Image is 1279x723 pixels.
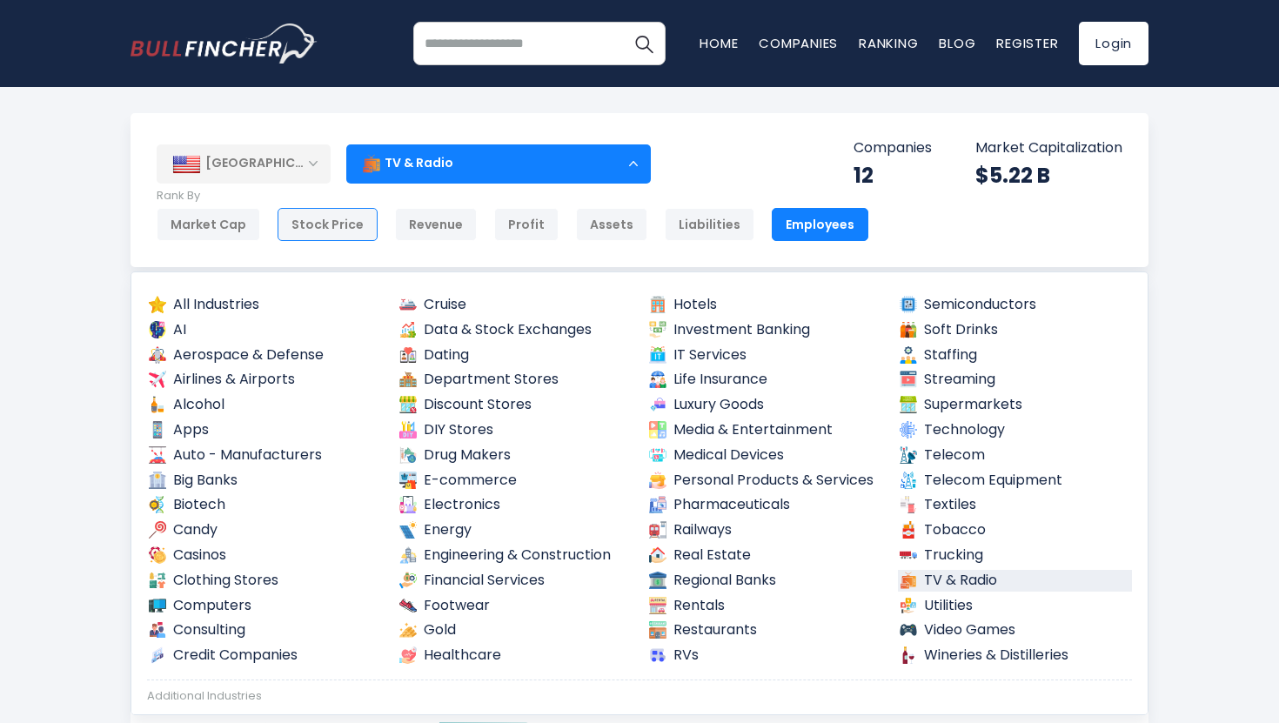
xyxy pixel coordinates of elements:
a: Video Games [898,619,1133,641]
a: Semiconductors [898,294,1133,316]
a: AI [147,319,382,341]
a: Luxury Goods [647,394,882,416]
a: Go to homepage [131,23,318,64]
a: Rentals [647,595,882,617]
a: Department Stores [398,369,633,391]
a: Textiles [898,494,1133,516]
div: Employees [772,208,868,241]
a: Streaming [898,369,1133,391]
div: Market Cap [157,208,260,241]
a: Restaurants [647,619,882,641]
a: DIY Stores [398,419,633,441]
a: Clothing Stores [147,570,382,592]
a: Aerospace & Defense [147,345,382,366]
div: Profit [494,208,559,241]
a: Regional Banks [647,570,882,592]
a: Casinos [147,545,382,566]
a: Blog [939,34,975,52]
a: Energy [398,519,633,541]
a: Investment Banking [647,319,882,341]
div: Revenue [395,208,477,241]
a: Pharmaceuticals [647,494,882,516]
img: bullfincher logo [131,23,318,64]
a: IT Services [647,345,882,366]
p: Market Capitalization [975,139,1122,157]
a: Auto - Manufacturers [147,445,382,466]
a: Real Estate [647,545,882,566]
a: Biotech [147,494,382,516]
div: Additional Industries [147,689,1132,704]
div: $5.22 B [975,162,1122,189]
div: Liabilities [665,208,754,241]
a: Trucking [898,545,1133,566]
a: Consulting [147,619,382,641]
div: TV & Radio [346,144,651,184]
a: Electronics [398,494,633,516]
a: Healthcare [398,645,633,666]
a: Apps [147,419,382,441]
a: Register [996,34,1058,52]
a: Drug Makers [398,445,633,466]
a: Airlines & Airports [147,369,382,391]
a: Footwear [398,595,633,617]
a: Telecom Equipment [898,470,1133,492]
a: Wineries & Distilleries [898,645,1133,666]
a: Dating [398,345,633,366]
div: [GEOGRAPHIC_DATA] [157,144,331,183]
a: Soft Drinks [898,319,1133,341]
div: Stock Price [278,208,378,241]
div: Assets [576,208,647,241]
a: Login [1079,22,1148,65]
a: Home [700,34,738,52]
a: All Industries [147,294,382,316]
a: Engineering & Construction [398,545,633,566]
a: Medical Devices [647,445,882,466]
a: Technology [898,419,1133,441]
a: Computers [147,595,382,617]
a: Gold [398,619,633,641]
a: Big Banks [147,470,382,492]
a: Utilities [898,595,1133,617]
a: Railways [647,519,882,541]
a: Tobacco [898,519,1133,541]
a: Financial Services [398,570,633,592]
a: Ranking [859,34,918,52]
a: Discount Stores [398,394,633,416]
div: 12 [854,162,932,189]
a: Data & Stock Exchanges [398,319,633,341]
a: TV & Radio [898,570,1133,592]
a: Telecom [898,445,1133,466]
a: Candy [147,519,382,541]
a: Staffing [898,345,1133,366]
p: Companies [854,139,932,157]
a: Personal Products & Services [647,470,882,492]
a: Media & Entertainment [647,419,882,441]
a: Cruise [398,294,633,316]
a: E-commerce [398,470,633,492]
a: RVs [647,645,882,666]
a: Alcohol [147,394,382,416]
a: Life Insurance [647,369,882,391]
a: Companies [759,34,838,52]
button: Search [622,22,666,65]
a: Supermarkets [898,394,1133,416]
a: Credit Companies [147,645,382,666]
p: Rank By [157,189,868,204]
a: Hotels [647,294,882,316]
